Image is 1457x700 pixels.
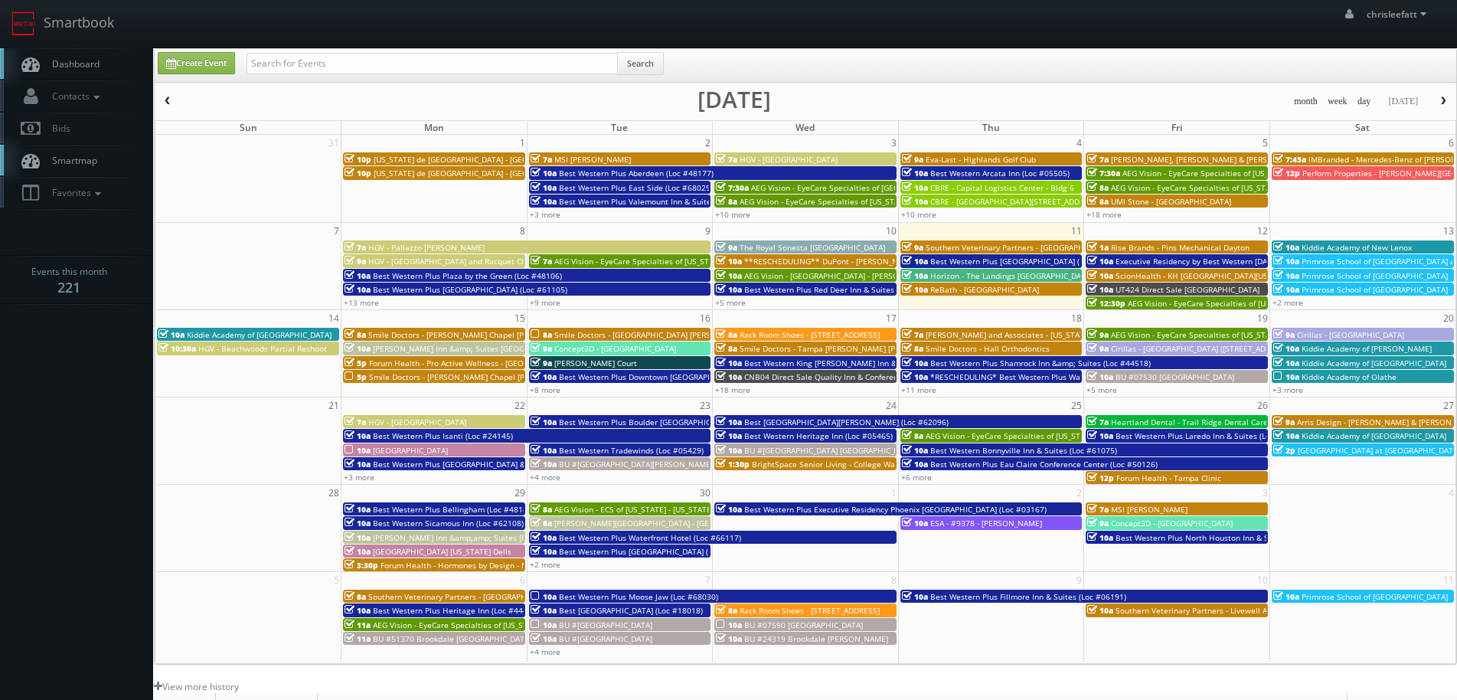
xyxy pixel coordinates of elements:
span: Bids [44,122,70,135]
span: 10a [531,633,557,644]
span: Best Western Tradewinds (Loc #05429) [559,445,704,456]
span: AEG Vision - EyeCare Specialties of [US_STATE] – [PERSON_NAME] Vision [1122,168,1387,178]
span: 10p [345,168,371,178]
span: 7a [1087,417,1109,427]
span: 5p [345,358,367,368]
span: Southern Veterinary Partners - [GEOGRAPHIC_DATA][PERSON_NAME] [926,242,1176,253]
span: 8a [1087,196,1109,207]
span: 8 [518,223,527,239]
span: HGV - [GEOGRAPHIC_DATA] [368,417,466,427]
span: 10a [531,168,557,178]
span: Cirillas - [GEOGRAPHIC_DATA] ([STREET_ADDRESS]) [1111,343,1294,354]
span: 12p [1273,168,1300,178]
h2: [DATE] [697,92,771,107]
span: Best Western Plus Waterfront Hotel (Loc #66117) [559,532,741,543]
span: 10:30a [158,343,196,354]
a: +3 more [530,209,560,220]
a: +8 more [530,384,560,395]
span: Best Western Plus [GEOGRAPHIC_DATA] (Loc #61105) [373,284,567,295]
span: BrightSpace Senior Living - College Walk [752,459,901,469]
a: Create Event [158,52,235,74]
span: CBRE - [GEOGRAPHIC_DATA][STREET_ADDRESS][GEOGRAPHIC_DATA] [930,196,1175,207]
span: Best Western Plus [GEOGRAPHIC_DATA] (Loc #50153) [559,546,753,557]
span: [US_STATE] de [GEOGRAPHIC_DATA] - [GEOGRAPHIC_DATA] [374,154,585,165]
span: 10a [716,633,742,644]
span: 9a [531,343,552,354]
span: 10a [1087,605,1113,616]
span: Best Western Plus Shamrock Inn &amp; Suites (Loc #44518) [930,358,1151,368]
span: 12:30p [1087,298,1125,309]
span: AEG Vision - EyeCare Specialties of [US_STATE] – EyeCare in [GEOGRAPHIC_DATA] [554,256,850,267]
span: 10a [1087,430,1113,441]
span: 10a [531,196,557,207]
span: 7a [902,329,923,340]
span: Rise Brands - Pins Mechanical Dayton [1111,242,1250,253]
span: 10a [1273,270,1299,281]
span: Best Western Plus Isanti (Loc #24145) [373,430,513,441]
button: [DATE] [1383,92,1423,111]
span: 26 [1256,397,1269,414]
span: 22 [513,397,527,414]
span: Smile Doctors - [GEOGRAPHIC_DATA] [PERSON_NAME] Orthodontics [554,329,801,340]
span: 10a [716,284,742,295]
span: BU #[GEOGRAPHIC_DATA] [559,620,652,630]
span: BU #[GEOGRAPHIC_DATA] [GEOGRAPHIC_DATA] [744,445,915,456]
span: 10a [1273,242,1299,253]
span: 10a [531,620,557,630]
a: +11 more [901,384,936,395]
span: 10a [902,284,928,295]
span: Kiddie Academy of Olathe [1302,371,1397,382]
span: Smile Doctors - [PERSON_NAME] Chapel [PERSON_NAME] Orthodontic [369,371,625,382]
span: 10a [902,591,928,602]
span: MSI [PERSON_NAME] [554,154,631,165]
span: 8a [902,430,923,441]
span: ReBath - [GEOGRAPHIC_DATA] [930,284,1039,295]
span: chrisleefatt [1367,8,1431,21]
span: 10a [345,284,371,295]
span: AEG Vision - EyeCare Specialties of [US_STATE] – Cascade Family Eye Care [1128,298,1398,309]
span: 8a [1087,182,1109,193]
span: 10a [902,358,928,368]
a: +2 more [530,559,560,570]
span: 13 [1442,223,1455,239]
button: day [1352,92,1377,111]
span: 15 [513,310,527,326]
span: 10a [902,256,928,267]
span: Contacts [44,90,103,103]
span: 10a [158,329,185,340]
span: 19 [1256,310,1269,326]
span: 12p [1087,473,1114,483]
span: Kiddie Academy of [GEOGRAPHIC_DATA] [187,329,332,340]
span: Southern Veterinary Partners - [GEOGRAPHIC_DATA] [368,591,558,602]
span: 1a [1087,242,1109,253]
span: 7a [1087,154,1109,165]
span: 10a [1273,343,1299,354]
span: [GEOGRAPHIC_DATA] [373,445,448,456]
span: 10a [902,371,928,382]
span: BU #51370 Brookdale [GEOGRAPHIC_DATA] [373,633,531,644]
span: 10a [716,371,742,382]
span: 10a [716,270,742,281]
span: AEG Vision - EyeCare Specialties of [US_STATE] – [PERSON_NAME] EyeCare [373,620,645,630]
a: +3 more [1272,384,1303,395]
span: 10a [531,532,557,543]
span: 2p [1273,445,1295,456]
a: +18 more [715,384,750,395]
span: Best Western Heritage Inn (Loc #05465) [744,430,893,441]
span: 10p [345,154,371,165]
span: Forum Health - Pro Active Wellness - [GEOGRAPHIC_DATA] [369,358,580,368]
a: View more history [154,680,239,693]
span: 10a [345,343,371,354]
span: 10a [902,196,928,207]
span: AEG Vision - EyeCare Specialties of [US_STATE] - Carolina Family Vision [1111,182,1370,193]
span: HGV - Beachwoods Partial Reshoot [198,343,327,354]
span: Forum Health - Tampa Clinic [1116,473,1221,483]
span: 10a [1273,256,1299,267]
span: 8a [531,504,552,515]
a: +6 more [901,472,932,482]
span: Kiddie Academy of New Lenox [1302,242,1412,253]
span: 11a [345,633,371,644]
span: Best [GEOGRAPHIC_DATA][PERSON_NAME] (Loc #62096) [744,417,949,427]
span: Best Western Plus Executive Residency Phoenix [GEOGRAPHIC_DATA] (Loc #03167) [744,504,1047,515]
span: Best Western Plus North Houston Inn & Suites (Loc #44475) [1116,532,1337,543]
